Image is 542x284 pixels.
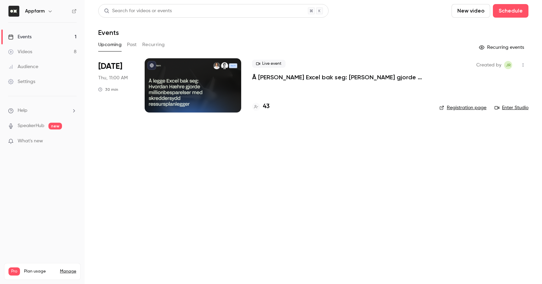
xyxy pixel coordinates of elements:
a: SpeakerHub [18,122,44,129]
span: Plan usage [24,269,56,274]
a: 43 [252,102,270,111]
span: Help [18,107,27,114]
a: Manage [60,269,76,274]
div: Videos [8,48,32,55]
div: Settings [8,78,35,85]
h1: Events [98,28,119,37]
a: Å [PERSON_NAME] Excel bak seg: [PERSON_NAME] gjorde millionbesparelser med skreddersydd ressurspl... [252,73,429,81]
button: Past [127,39,137,50]
button: New video [452,4,490,18]
h6: Appfarm [25,8,45,15]
div: 30 min [98,87,118,92]
span: What's new [18,138,43,145]
span: [DATE] [98,61,122,72]
div: Sep 18 Thu, 11:00 AM (Europe/Oslo) [98,58,134,113]
a: Enter Studio [495,104,528,111]
button: Recurring [142,39,165,50]
span: Pro [8,267,20,276]
button: Recurring events [476,42,528,53]
a: Registration page [439,104,486,111]
button: Upcoming [98,39,122,50]
span: Julie Remen [504,61,512,69]
span: Created by [476,61,501,69]
img: Appfarm [8,6,19,17]
div: Search for videos or events [104,7,172,15]
span: JR [506,61,511,69]
h4: 43 [263,102,270,111]
div: Events [8,34,32,40]
div: Audience [8,63,38,70]
span: new [48,123,62,129]
span: Thu, 11:00 AM [98,75,128,81]
button: Schedule [493,4,528,18]
li: help-dropdown-opener [8,107,77,114]
span: Live event [252,60,286,68]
